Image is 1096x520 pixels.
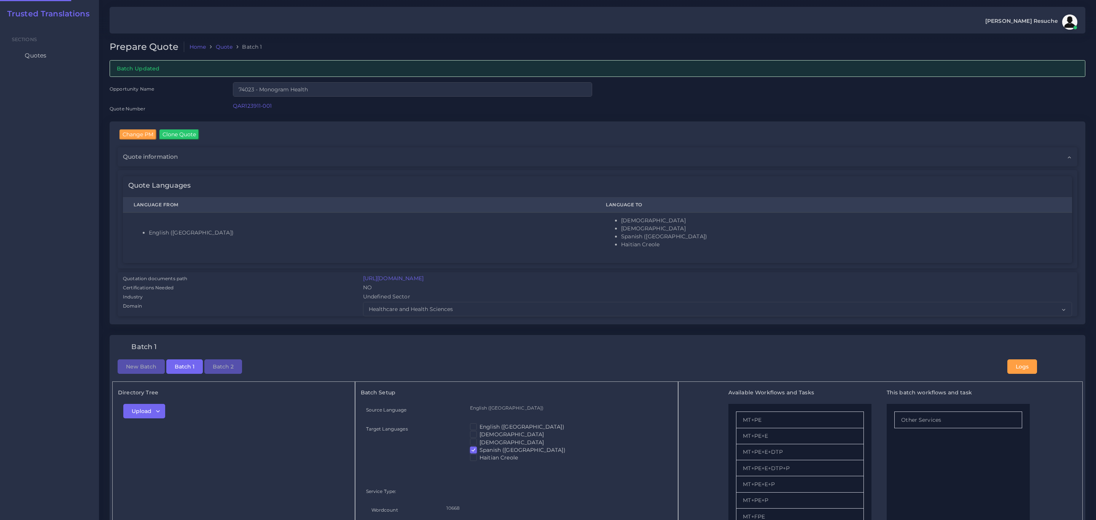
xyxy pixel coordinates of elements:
a: New Batch [118,363,165,370]
th: Language From [123,198,595,213]
label: English ([GEOGRAPHIC_DATA]) [479,423,564,431]
li: MT+PE+E+P [736,476,864,492]
li: MT+PE+P [736,493,864,509]
h5: Batch Setup [361,389,673,396]
label: Industry [123,293,143,300]
li: MT+PE+E [736,428,864,444]
li: [DEMOGRAPHIC_DATA] [621,217,1061,225]
h5: Available Workflows and Tasks [728,389,871,396]
a: Quote [216,43,233,51]
li: [DEMOGRAPHIC_DATA] [621,225,1061,233]
span: [PERSON_NAME] Resuche [985,18,1058,24]
div: Undefined Sector [358,293,1078,302]
label: Wordcount [371,507,398,513]
label: Source Language [366,407,407,413]
p: English ([GEOGRAPHIC_DATA]) [470,404,667,412]
span: Quote information [123,153,178,161]
button: New Batch [118,359,165,374]
span: Quotes [25,51,46,60]
div: Batch Updated [110,60,1085,77]
span: Logs [1016,363,1029,370]
label: [DEMOGRAPHIC_DATA] [479,439,544,446]
label: Service Type: [366,488,397,494]
a: Batch 2 [204,363,242,370]
li: Other Services [894,412,1022,428]
h5: This batch workflows and task [887,389,1030,396]
button: Upload [123,404,165,418]
li: MT+PE+E+DTP+P [736,460,864,476]
span: Sections [12,37,37,42]
label: Haitian Creole [479,454,518,461]
label: Opportunity Name [110,86,154,92]
li: MT+PE [736,412,864,428]
a: Trusted Translations [2,9,89,18]
button: Batch 1 [166,359,203,374]
div: Quote information [118,147,1077,166]
label: Domain [123,303,142,309]
a: Batch 1 [166,363,203,370]
img: avatar [1062,14,1077,30]
a: Home [190,43,206,51]
h4: Batch 1 [131,343,157,351]
h4: Quote Languages [128,182,191,190]
a: [PERSON_NAME] Resucheavatar [981,14,1080,30]
label: Certifications Needed [123,284,174,291]
input: Clone Quote [159,129,199,139]
a: [URL][DOMAIN_NAME] [363,275,424,282]
a: QAR123911-001 [233,102,272,109]
li: MT+PE+E+DTP [736,444,864,460]
li: Batch 1 [233,43,262,51]
a: Quotes [6,48,93,64]
div: NO [358,284,1078,293]
th: Language To [595,198,1072,213]
li: Haitian Creole [621,241,1061,249]
label: [DEMOGRAPHIC_DATA] [479,431,544,438]
li: English ([GEOGRAPHIC_DATA]) [149,229,585,237]
h2: Prepare Quote [110,41,184,53]
button: Batch 2 [204,359,242,374]
button: Logs [1007,359,1037,374]
p: 10668 [446,504,662,512]
li: Spanish ([GEOGRAPHIC_DATA]) [621,233,1061,241]
h5: Directory Tree [118,389,349,396]
label: Spanish ([GEOGRAPHIC_DATA]) [479,446,566,454]
input: Change PM [119,129,156,139]
label: Quote Number [110,105,145,112]
label: Quotation documents path [123,275,187,282]
label: Target Languages [366,426,408,432]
